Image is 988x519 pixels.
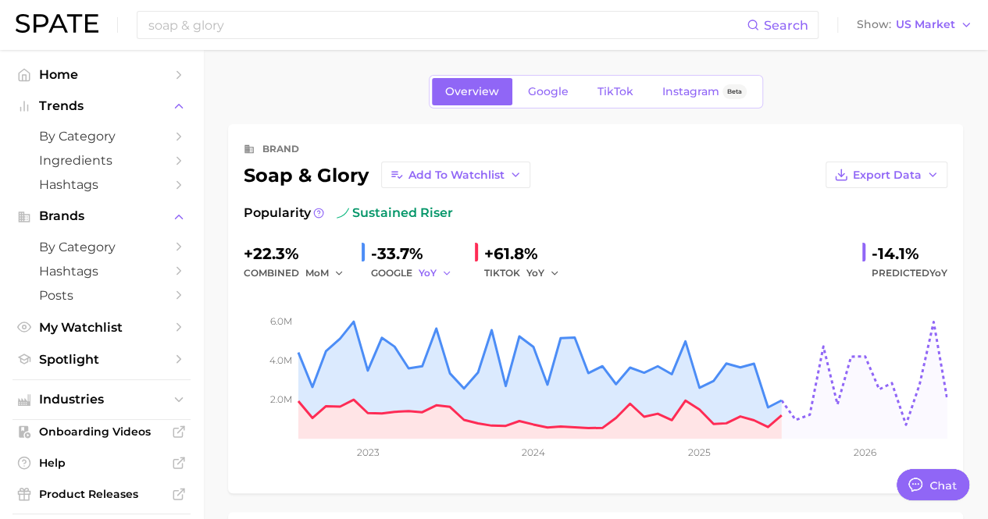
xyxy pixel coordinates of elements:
input: Search here for a brand, industry, or ingredient [147,12,747,38]
span: My Watchlist [39,320,164,335]
button: Trends [12,94,191,118]
span: Hashtags [39,177,164,192]
tspan: 2026 [854,446,876,458]
span: Brands [39,209,164,223]
span: Home [39,67,164,82]
div: -14.1% [872,241,947,266]
img: SPATE [16,14,98,33]
span: Google [528,85,569,98]
span: Hashtags [39,264,164,279]
a: Posts [12,283,191,307]
div: combined [244,264,349,283]
span: Add to Watchlist [408,169,505,182]
a: Onboarding Videos [12,420,191,443]
span: Instagram [662,85,719,98]
span: Help [39,456,164,470]
div: +22.3% [244,241,349,266]
span: Trends [39,99,164,113]
a: by Category [12,124,191,148]
span: by Category [39,240,164,254]
div: TIKTOK [484,264,570,283]
button: ShowUS Market [853,15,976,35]
a: Hashtags [12,259,191,283]
span: Spotlight [39,352,164,367]
span: US Market [896,20,955,29]
span: Product Releases [39,487,164,501]
span: Overview [445,85,499,98]
span: YoY [929,267,947,279]
span: Popularity [244,204,311,222]
a: InstagramBeta [649,78,760,105]
tspan: 2023 [356,446,379,458]
span: Beta [727,85,742,98]
button: Brands [12,204,191,228]
span: Show [857,20,891,29]
span: Industries [39,393,164,407]
div: GOOGLE [371,264,462,283]
span: Posts [39,288,164,303]
button: Add to Watchlist [381,162,530,188]
button: Export Data [826,162,947,188]
button: YoY [526,264,560,283]
a: Home [12,62,191,87]
span: MoM [305,266,329,279]
a: Overview [432,78,512,105]
tspan: 2024 [522,446,545,458]
a: My Watchlist [12,315,191,339]
a: by Category [12,235,191,259]
button: Industries [12,388,191,411]
tspan: 2025 [688,446,711,458]
span: TikTok [597,85,633,98]
span: YoY [526,266,544,279]
span: Search [764,18,808,33]
span: YoY [419,266,437,279]
div: brand [262,140,299,158]
a: Hashtags [12,172,191,197]
span: Onboarding Videos [39,425,164,439]
a: Google [515,78,582,105]
button: YoY [419,264,452,283]
div: -33.7% [371,241,462,266]
span: by Category [39,129,164,144]
img: sustained riser [337,207,349,219]
a: Help [12,451,191,475]
a: TikTok [584,78,647,105]
a: Product Releases [12,482,191,506]
div: soap & glory [244,162,530,188]
button: MoM [305,264,344,283]
span: Export Data [853,169,922,182]
a: Ingredients [12,148,191,172]
span: Ingredients [39,153,164,168]
a: Spotlight [12,347,191,371]
span: Predicted [872,264,947,283]
span: sustained riser [337,204,453,222]
div: +61.8% [484,241,570,266]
